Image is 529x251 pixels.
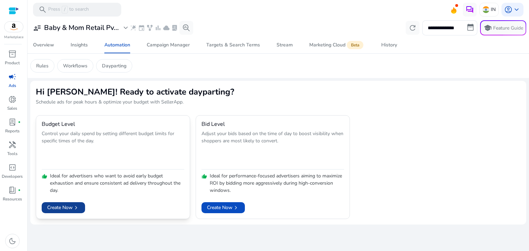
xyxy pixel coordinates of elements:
[8,73,17,81] span: campaign
[309,42,365,48] div: Marketing Cloud
[63,62,87,69] p: Workflows
[62,6,68,13] span: /
[138,24,145,31] span: event
[5,128,20,134] p: Reports
[73,204,80,211] span: chevron_right
[3,196,22,202] p: Resources
[512,6,521,14] span: keyboard_arrow_down
[33,24,41,32] span: user_attributes
[155,24,162,31] span: bar_chart
[8,118,17,126] span: lab_profile
[102,62,126,69] p: Dayparting
[504,6,512,14] span: account_circle
[130,24,137,31] span: wand_stars
[210,172,344,194] p: Ideal for performance-focused advertisers aiming to maximize ROI by bidding more aggressively dur...
[163,24,170,31] span: cloud
[206,43,260,47] div: Targets & Search Terms
[47,204,80,211] span: Create Now
[42,130,184,167] p: Control your daily spend by setting different budget limits for specific times of the day.
[18,189,21,192] span: fiber_manual_record
[9,83,16,89] p: Ads
[201,121,225,128] h4: Bid Level
[201,174,207,179] span: thumb_up
[4,22,23,32] img: amazon.svg
[8,237,17,245] span: dark_mode
[48,6,89,13] p: Press to search
[36,99,521,106] p: Schedule ads for peak hours & optimize your budget with SellerApp.
[42,174,47,179] span: thumb_up
[493,25,523,32] p: Feature Guide
[104,43,130,47] div: Automation
[201,130,344,167] p: Adjust your bids based on the time of day to boost visibility when shoppers are most likely to co...
[207,204,239,211] span: Create Now
[122,24,130,32] span: expand_more
[8,163,17,172] span: code_blocks
[347,41,363,49] span: Beta
[4,35,23,40] p: Marketplace
[39,6,47,14] span: search
[408,24,417,32] span: refresh
[179,21,193,35] button: search_insights
[36,62,49,69] p: Rules
[71,43,88,47] div: Insights
[381,43,397,47] div: History
[5,60,20,66] p: Product
[44,24,119,32] h3: Baby & Mom Retail Pv...
[201,202,245,213] button: Create Nowchevron_right
[36,86,521,97] h2: Hi [PERSON_NAME]! Ready to activate dayparting?
[182,24,190,32] span: search_insights
[18,121,21,123] span: fiber_manual_record
[8,141,17,149] span: handyman
[42,121,75,128] h4: Budget Level
[33,43,54,47] div: Overview
[50,172,184,194] p: Ideal for advertisers who want to avoid early budget exhaustion and ensure consistent ad delivery...
[171,24,178,31] span: lab_profile
[8,186,17,194] span: book_4
[7,151,18,157] p: Tools
[2,173,23,179] p: Developers
[480,20,526,35] button: schoolFeature Guide
[8,50,17,58] span: inventory_2
[483,6,489,13] img: in.svg
[147,43,190,47] div: Campaign Manager
[8,95,17,103] span: donut_small
[7,105,17,111] p: Sales
[277,43,293,47] div: Stream
[232,204,239,211] span: chevron_right
[484,24,492,32] span: school
[42,202,85,213] button: Create Nowchevron_right
[146,24,153,31] span: family_history
[406,21,419,35] button: refresh
[491,3,496,15] p: IN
